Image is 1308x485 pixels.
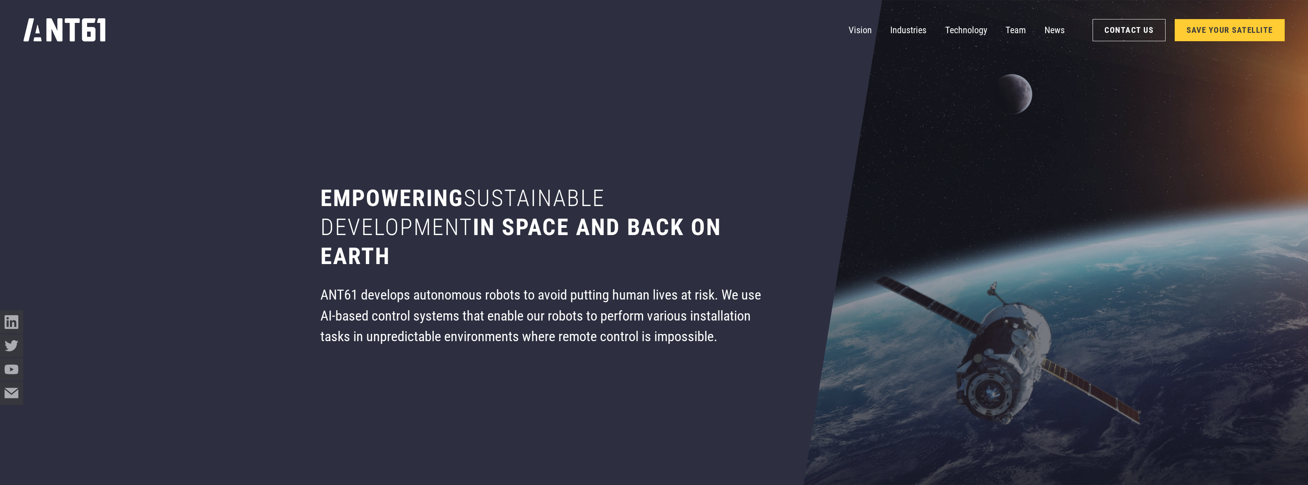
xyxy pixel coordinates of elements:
[945,19,987,42] a: Technology
[1044,19,1065,42] a: News
[1093,19,1166,41] a: Contact Us
[1175,19,1285,41] a: SAVE YOUR SATELLITE
[23,15,105,45] a: home
[849,19,872,42] a: Vision
[320,184,768,271] h1: Empowering in space and back on earth
[890,19,926,42] a: Industries
[320,285,768,347] div: ANT61 develops autonomous robots to avoid putting human lives at risk. We use AI-based control sy...
[1006,19,1026,42] a: Team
